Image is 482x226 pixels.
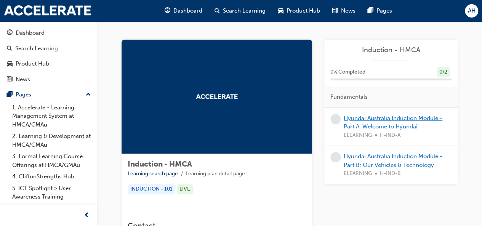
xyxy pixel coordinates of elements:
span: search-icon [215,6,220,16]
a: news-iconNews [326,3,362,19]
span: learningRecordVerb_NONE-icon [330,114,341,124]
a: search-iconSearch Learning [208,3,272,19]
a: guage-iconDashboard [159,3,208,19]
a: 1. Accelerate - Learning Management System at HMCA/GMAu [9,102,94,131]
span: 0 % Completed [330,68,365,77]
button: Pages [3,88,94,102]
a: News [3,72,94,87]
span: News [341,6,355,15]
a: Learning search page [128,170,178,177]
button: AH [465,4,478,18]
span: ELEARNING [344,131,372,140]
span: news-icon [332,6,338,16]
span: up-icon [86,90,91,100]
span: pages-icon [368,6,373,16]
a: pages-iconPages [362,3,398,19]
span: Search Learning [223,6,266,15]
a: 5. ICT Spotlight > User Awareness Training [9,183,94,203]
a: Hyundai Australia Induction Module - Part B: Our Vehicles & Technology [344,153,442,168]
span: Induction - HMCA [128,160,192,168]
a: Search Learning [3,42,94,56]
a: Hyundai Australia Induction Module - Part A: Welcome to Hyundai [344,115,442,130]
span: ELEARNING [344,169,372,178]
span: car-icon [7,61,13,67]
span: Product Hub [287,6,320,15]
div: Pages [16,90,31,99]
span: pages-icon [7,91,13,98]
span: Fundamentals [330,93,368,101]
button: DashboardSearch LearningProduct HubNews [3,24,94,88]
a: 2. Learning & Development at HMCA/GMAu [9,130,94,151]
span: prev-icon [84,211,90,220]
li: Learning plan detail page [186,170,245,178]
a: Product Hub [3,57,94,71]
a: All Pages [9,203,94,215]
span: Pages [376,6,392,15]
a: Dashboard [3,26,94,40]
img: accelerate-hmca [196,94,238,99]
span: Dashboard [173,6,202,15]
a: 4. CliftonStrengths Hub [9,171,94,183]
span: search-icon [7,45,12,52]
span: learningRecordVerb_NONE-icon [330,152,341,162]
span: H-IND-A [380,131,400,140]
a: car-iconProduct Hub [272,3,326,19]
span: AH [468,6,476,15]
span: H-IND-B [380,169,401,178]
div: Product Hub [16,59,49,68]
span: news-icon [7,76,13,83]
div: Dashboard [16,29,45,37]
a: 3. Formal Learning Course Offerings at HMCA/GMAu [9,151,94,171]
span: guage-icon [7,30,13,37]
img: accelerate-hmca [4,5,91,16]
div: Search Learning [15,44,58,53]
span: guage-icon [165,6,170,16]
a: Induction - HMCA [330,46,452,54]
div: 0 / 2 [437,67,450,77]
div: INDUCTION - 101 [128,184,175,194]
span: car-icon [278,6,283,16]
div: News [16,75,30,84]
div: LIVE [177,184,193,194]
